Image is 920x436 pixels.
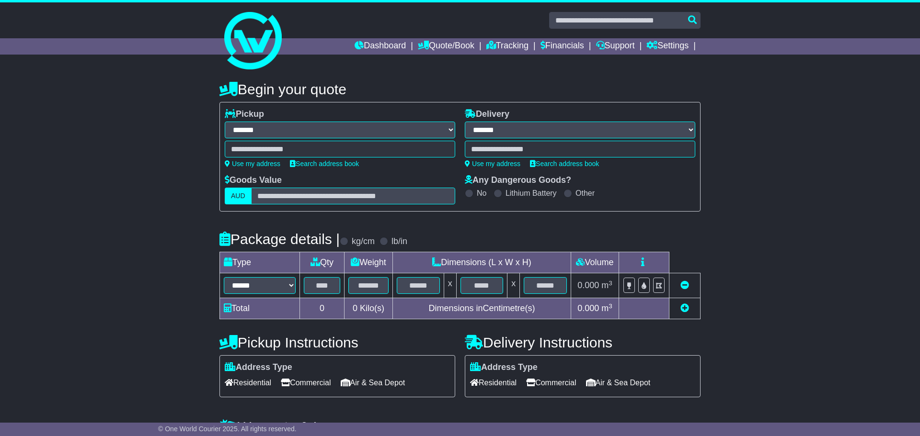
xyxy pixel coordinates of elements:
[341,375,405,390] span: Air & Sea Depot
[225,160,280,168] a: Use my address
[391,236,407,247] label: lb/in
[465,160,520,168] a: Use my address
[418,38,474,55] a: Quote/Book
[345,252,393,273] td: Weight
[219,419,701,435] h4: Warranty & Insurance
[219,335,455,350] h4: Pickup Instructions
[609,302,612,310] sup: 3
[225,109,264,120] label: Pickup
[486,38,529,55] a: Tracking
[220,298,300,319] td: Total
[577,303,599,313] span: 0.000
[465,335,701,350] h4: Delivery Instructions
[225,375,271,390] span: Residential
[353,303,357,313] span: 0
[300,252,345,273] td: Qty
[506,189,557,198] label: Lithium Battery
[577,280,599,290] span: 0.000
[345,298,393,319] td: Kilo(s)
[300,298,345,319] td: 0
[290,160,359,168] a: Search address book
[609,279,612,287] sup: 3
[530,160,599,168] a: Search address book
[586,375,651,390] span: Air & Sea Depot
[158,425,297,433] span: © One World Courier 2025. All rights reserved.
[575,189,595,198] label: Other
[571,252,619,273] td: Volume
[465,175,571,186] label: Any Dangerous Goods?
[225,175,282,186] label: Goods Value
[601,280,612,290] span: m
[470,375,517,390] span: Residential
[352,236,375,247] label: kg/cm
[219,81,701,97] h4: Begin your quote
[392,298,571,319] td: Dimensions in Centimetre(s)
[646,38,689,55] a: Settings
[477,189,486,198] label: No
[220,252,300,273] td: Type
[540,38,584,55] a: Financials
[355,38,406,55] a: Dashboard
[680,280,689,290] a: Remove this item
[465,109,509,120] label: Delivery
[225,362,292,373] label: Address Type
[680,303,689,313] a: Add new item
[392,252,571,273] td: Dimensions (L x W x H)
[596,38,635,55] a: Support
[507,273,520,298] td: x
[219,231,340,247] h4: Package details |
[444,273,456,298] td: x
[281,375,331,390] span: Commercial
[526,375,576,390] span: Commercial
[470,362,538,373] label: Address Type
[225,188,252,204] label: AUD
[601,303,612,313] span: m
